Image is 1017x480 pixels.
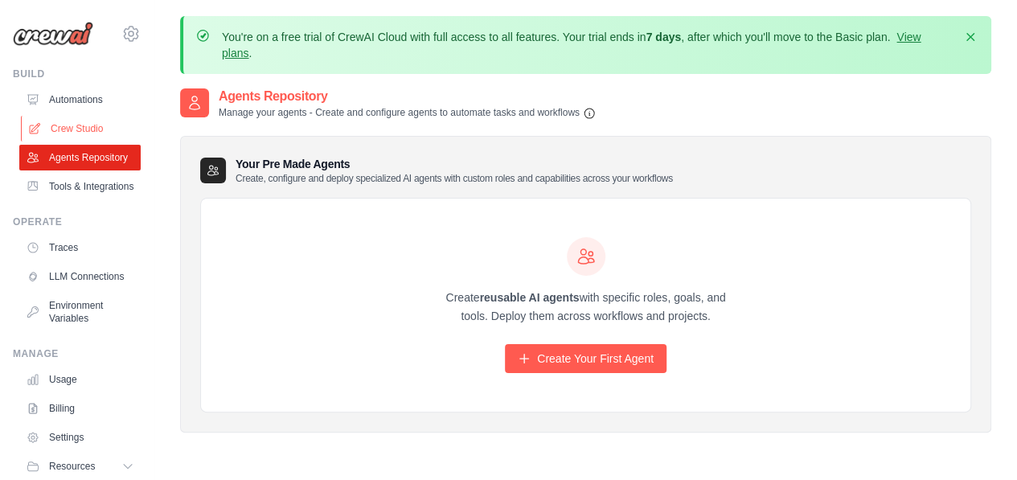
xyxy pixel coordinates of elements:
[505,344,666,373] a: Create Your First Agent
[19,174,141,199] a: Tools & Integrations
[19,453,141,479] button: Resources
[19,425,141,450] a: Settings
[13,347,141,360] div: Manage
[19,145,141,170] a: Agents Repository
[432,289,740,326] p: Create with specific roles, goals, and tools. Deploy them across workflows and projects.
[21,116,142,142] a: Crew Studio
[236,172,673,185] p: Create, configure and deploy specialized AI agents with custom roles and capabilities across your...
[19,235,141,261] a: Traces
[13,68,141,80] div: Build
[19,293,141,331] a: Environment Variables
[19,396,141,421] a: Billing
[19,87,141,113] a: Automations
[236,156,673,185] h3: Your Pre Made Agents
[49,460,95,473] span: Resources
[13,215,141,228] div: Operate
[222,29,953,61] p: You're on a free trial of CrewAI Cloud with full access to all features. Your trial ends in , aft...
[19,367,141,392] a: Usage
[19,264,141,289] a: LLM Connections
[219,106,596,120] p: Manage your agents - Create and configure agents to automate tasks and workflows
[479,291,579,304] strong: reusable AI agents
[13,22,93,46] img: Logo
[219,87,596,106] h2: Agents Repository
[646,31,681,43] strong: 7 days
